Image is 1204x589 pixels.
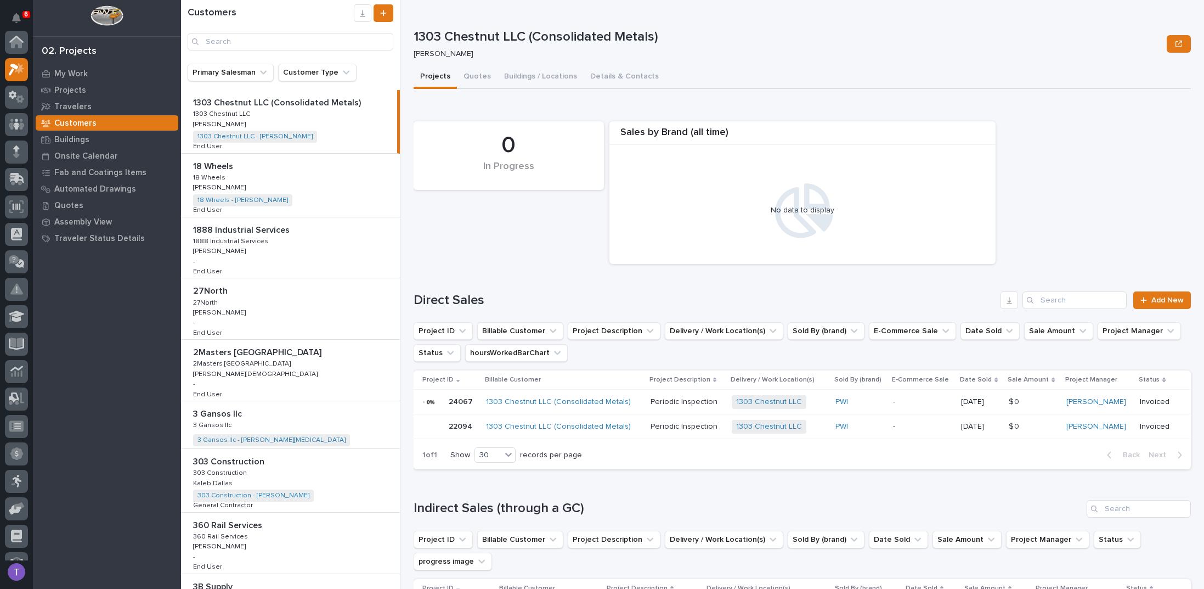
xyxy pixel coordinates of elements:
button: Delivery / Work Location(s) [665,531,783,548]
a: 1303 Chestnut LLC [736,397,802,407]
input: Search [188,33,393,51]
p: [PERSON_NAME] [414,49,1158,59]
a: Onsite Calendar [33,148,181,164]
p: [PERSON_NAME] [193,307,248,317]
button: Status [414,344,461,362]
p: Periodic Inspection [651,420,720,431]
button: Next [1144,450,1191,460]
p: Invoiced [1140,397,1173,407]
p: [PERSON_NAME] [193,245,248,255]
button: Sale Amount [1024,322,1093,340]
p: [DATE] [961,422,1000,431]
tr: 2406724067 1303 Chestnut LLC (Consolidated Metals) Periodic InspectionPeriodic Inspection 1303 Ch... [414,390,1191,414]
a: 360 Rail Services360 Rail Services 360 Rail Services360 Rail Services [PERSON_NAME][PERSON_NAME] ... [181,513,400,574]
button: E-Commerce Sale [869,322,956,340]
a: Quotes [33,197,181,214]
p: Show [450,451,470,460]
p: [PERSON_NAME] [193,541,248,551]
p: Customers [54,119,97,128]
p: E-Commerce Sale [892,374,949,386]
a: 3 Gansos llc - [PERSON_NAME][MEDICAL_DATA] [197,436,346,444]
p: Traveler Status Details [54,234,145,244]
p: End User [193,561,224,571]
div: Sales by Brand (all time) [609,127,996,145]
button: Sold By (brand) [788,322,864,340]
p: Periodic Inspection [651,395,720,407]
div: 02. Projects [42,46,97,58]
p: Project ID [422,374,454,386]
p: End User [193,141,224,150]
a: 1303 Chestnut LLC [736,422,802,431]
p: [DATE] [961,397,1000,407]
p: 1303 Chestnut LLC (Consolidated Metals) [414,29,1162,45]
p: - [193,319,195,327]
p: - [193,553,195,561]
input: Search [1022,291,1127,309]
a: 18 Wheels18 Wheels 18 Wheels18 Wheels [PERSON_NAME][PERSON_NAME] 18 Wheels - [PERSON_NAME] End Us... [181,154,400,217]
p: 2Masters [GEOGRAPHIC_DATA] [193,358,293,368]
p: Sold By (brand) [834,374,881,386]
p: General Contractor [193,500,255,509]
p: Buildings [54,135,89,145]
button: Billable Customer [477,531,563,548]
p: End User [193,389,224,399]
span: Add New [1151,296,1184,304]
button: Billable Customer [477,322,563,340]
h1: Direct Sales [414,293,996,308]
a: Customers [33,115,181,131]
div: In Progress [432,161,585,184]
a: 303 Construction303 Construction 303 Construction303 Construction Kaleb DallasKaleb Dallas 303 Co... [181,449,400,513]
a: Travelers [33,98,181,115]
p: records per page [520,451,582,460]
button: Sale Amount [932,531,1002,548]
p: 3 Gansos llc [193,419,234,429]
div: 0 [432,132,585,159]
div: No data to display [615,206,990,215]
button: Status [1094,531,1141,548]
div: 30 [475,450,501,461]
p: 360 Rail Services [193,518,264,531]
button: Project ID [414,322,473,340]
p: [PERSON_NAME][DEMOGRAPHIC_DATA] [193,368,320,378]
p: - [893,422,952,431]
p: Onsite Calendar [54,152,118,161]
p: Assembly View [54,217,112,227]
p: End User [193,204,224,214]
p: - [193,380,195,388]
p: Status [1139,374,1160,386]
p: Delivery / Work Location(s) [731,374,815,386]
a: 1303 Chestnut LLC (Consolidated Metals)1303 Chestnut LLC (Consolidated Metals) 1303 Chestnut LLC1... [181,90,400,154]
p: [PERSON_NAME] [193,182,248,192]
p: 6 [24,10,28,18]
p: Project Manager [1065,374,1117,386]
a: 18 Wheels - [PERSON_NAME] [197,197,288,204]
a: Projects [33,82,181,98]
button: Project ID [414,531,473,548]
a: 27North27North 27North27North [PERSON_NAME][PERSON_NAME] -End UserEnd User [181,278,400,340]
span: Back [1116,450,1140,460]
a: PWI [835,422,848,431]
button: users-avatar [5,560,28,584]
a: Automated Drawings [33,181,181,197]
p: 22094 [449,420,474,431]
p: - [193,258,195,266]
p: 24067 [449,395,475,407]
a: Add New [1133,291,1191,309]
a: PWI [835,397,848,407]
p: $ 0 [1009,420,1021,431]
button: progress image [414,553,492,570]
button: Quotes [457,66,498,89]
button: Date Sold [869,531,928,548]
a: 1303 Chestnut LLC (Consolidated Metals) [486,397,631,407]
button: Project Description [568,531,660,548]
button: Customer Type [278,64,357,81]
p: 1303 Chestnut LLC (Consolidated Metals) [193,96,363,108]
p: 27North [193,284,230,296]
p: Sale Amount [1008,374,1049,386]
p: Kaleb Dallas [193,478,235,487]
a: 3 Gansos llc3 Gansos llc 3 Gansos llc3 Gansos llc 3 Gansos llc - [PERSON_NAME][MEDICAL_DATA] [181,401,400,449]
input: Search [1087,500,1191,518]
button: Notifications [5,7,28,30]
p: 1 of 1 [414,442,446,469]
